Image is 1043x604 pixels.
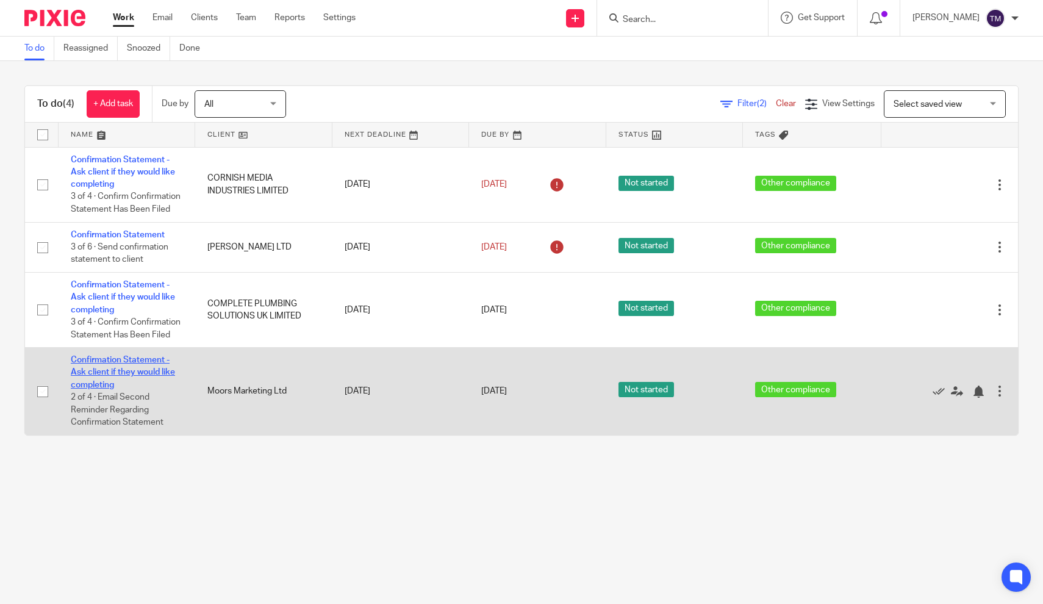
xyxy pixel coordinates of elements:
span: [DATE] [481,243,507,251]
span: Not started [618,301,674,316]
td: [DATE] [332,348,469,435]
span: (2) [757,99,767,108]
td: [DATE] [332,147,469,222]
a: Clients [191,12,218,24]
a: Work [113,12,134,24]
span: Select saved view [894,100,962,109]
td: [DATE] [332,222,469,272]
span: (4) [63,99,74,109]
a: Confirmation Statement [71,231,165,239]
td: [PERSON_NAME] LTD [195,222,332,272]
td: Moors Marketing Ltd [195,348,332,435]
span: Other compliance [755,382,836,397]
a: Confirmation Statement - Ask client if they would like completing [71,356,175,389]
span: [DATE] [481,387,507,395]
span: 2 of 4 · Email Second Reminder Regarding Confirmation Statement [71,393,163,426]
span: Not started [618,238,674,253]
a: Snoozed [127,37,170,60]
a: + Add task [87,90,140,118]
a: Reassigned [63,37,118,60]
a: To do [24,37,54,60]
a: Clear [776,99,796,108]
span: Get Support [798,13,845,22]
p: [PERSON_NAME] [912,12,980,24]
span: All [204,100,213,109]
span: Not started [618,382,674,397]
span: Other compliance [755,238,836,253]
td: COMPLETE PLUMBING SOLUTIONS UK LIMITED [195,273,332,348]
a: Done [179,37,209,60]
img: Pixie [24,10,85,26]
a: Reports [274,12,305,24]
span: Other compliance [755,176,836,191]
span: Tags [755,131,776,138]
a: Mark as done [933,385,951,397]
td: [DATE] [332,273,469,348]
a: Team [236,12,256,24]
span: Filter [737,99,776,108]
span: View Settings [822,99,875,108]
a: Confirmation Statement - Ask client if they would like completing [71,281,175,314]
p: Due by [162,98,188,110]
img: svg%3E [986,9,1005,28]
span: Other compliance [755,301,836,316]
span: Not started [618,176,674,191]
span: 3 of 6 · Send confirmation statement to client [71,243,168,264]
a: Settings [323,12,356,24]
span: [DATE] [481,306,507,314]
a: Confirmation Statement - Ask client if they would like completing [71,156,175,189]
span: 3 of 4 · Confirm Confirmation Statement Has Been Filed [71,193,181,214]
span: [DATE] [481,180,507,189]
input: Search [622,15,731,26]
td: CORNISH MEDIA INDUSTRIES LIMITED [195,147,332,222]
h1: To do [37,98,74,110]
span: 3 of 4 · Confirm Confirmation Statement Has Been Filed [71,318,181,339]
a: Email [152,12,173,24]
